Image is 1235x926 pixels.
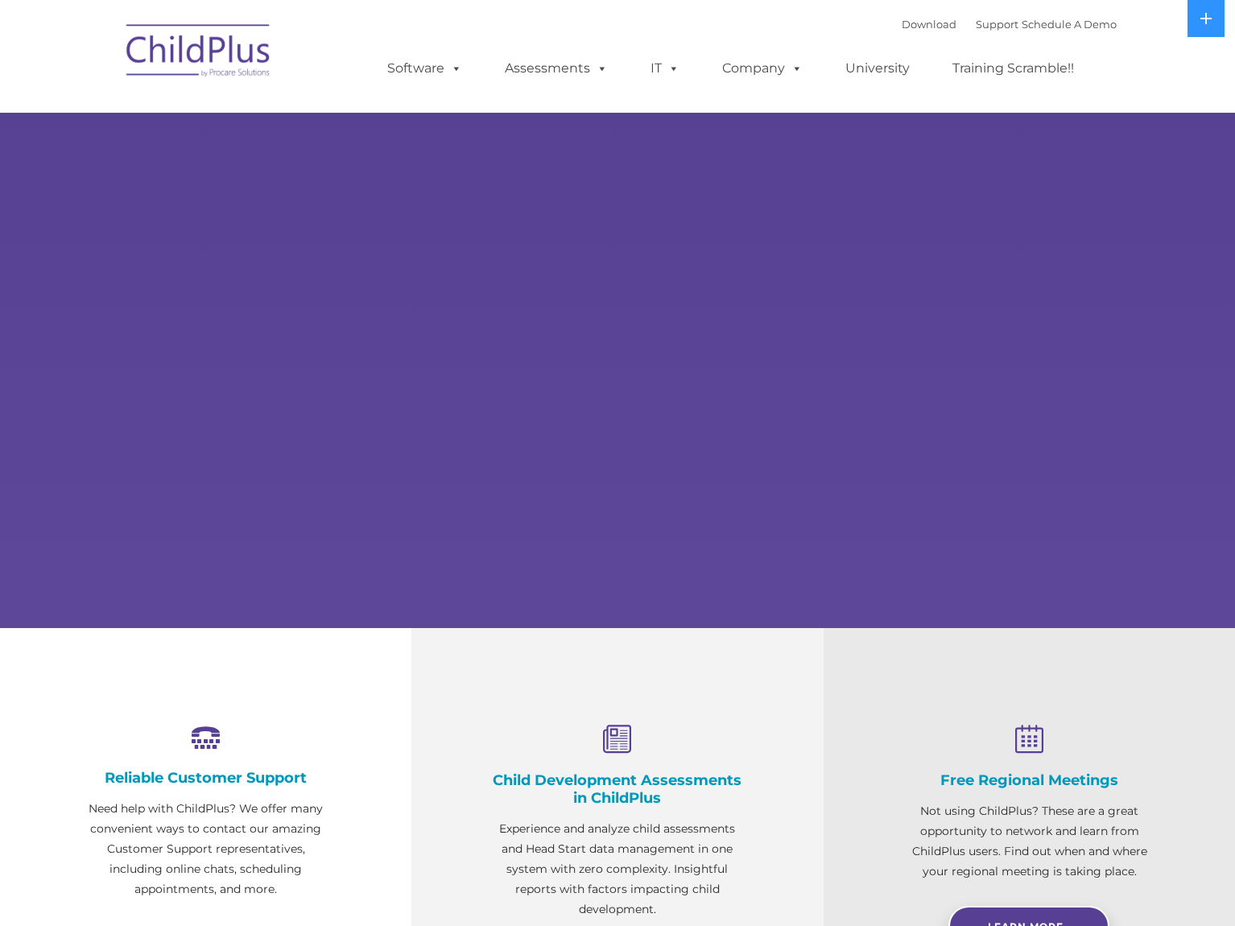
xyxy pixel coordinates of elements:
a: IT [634,52,696,85]
img: ChildPlus by Procare Solutions [118,13,279,93]
p: Experience and analyze child assessments and Head Start data management in one system with zero c... [492,819,742,920]
h4: Free Regional Meetings [904,771,1154,789]
a: Software [371,52,478,85]
a: Download [902,18,956,31]
font: | [902,18,1117,31]
a: University [829,52,926,85]
p: Need help with ChildPlus? We offer many convenient ways to contact our amazing Customer Support r... [81,799,331,899]
a: Company [706,52,819,85]
a: Assessments [489,52,624,85]
p: Not using ChildPlus? These are a great opportunity to network and learn from ChildPlus users. Fin... [904,801,1154,882]
a: Training Scramble!! [936,52,1090,85]
h4: Child Development Assessments in ChildPlus [492,771,742,807]
h4: Reliable Customer Support [81,769,331,787]
a: Schedule A Demo [1022,18,1117,31]
a: Support [976,18,1018,31]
